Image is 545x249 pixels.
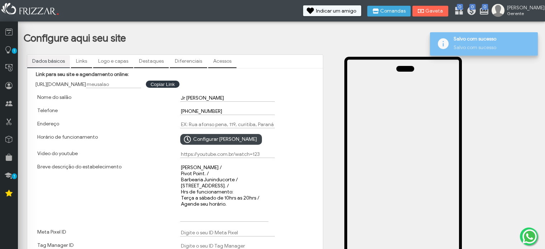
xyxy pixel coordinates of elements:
button: Configurar [PERSON_NAME] [180,134,262,145]
span: [URL][DOMAIN_NAME] [35,81,86,87]
label: Breve descrição do estabelecimento [37,164,121,170]
label: Endereço [37,121,59,127]
span: 1 [12,48,17,54]
a: [PERSON_NAME] Gerente [492,4,541,18]
span: 1 [12,173,17,179]
a: Destaques [134,55,169,67]
a: 0 [479,6,486,17]
input: Digite aqui o nome do salão [180,94,275,102]
input: EX: Rua afonso pena, 119, curitiba, Paraná [180,121,275,128]
span: [PERSON_NAME] [507,5,539,11]
button: Comandas [367,6,411,16]
a: 0 [467,6,474,17]
label: Link para seu site e agendamento online: [36,71,129,77]
a: Acessos [208,55,236,67]
img: whatsapp.png [521,228,538,245]
span: 0 [457,4,463,10]
textarea: [PERSON_NAME] / Pivot Point. / Barbearia Juninducorte / [STREET_ADDRESS]. / Hrs de funcionamento:... [180,164,268,222]
span: Gerente [507,11,539,16]
a: Diferenciais [170,55,207,67]
span: Comandas [380,9,406,14]
span: Salvo com sucesso [454,36,532,44]
label: Video do youtube [37,150,78,157]
span: Configurar [PERSON_NAME] [193,134,257,145]
p: Salvo com sucesso [454,44,532,51]
a: Links [71,55,92,67]
input: Digite aqui o telefone [180,107,275,115]
label: Nome do salão [37,94,71,100]
input: Digite o seu ID Meta Pixel [180,229,275,236]
span: Indicar um amigo [316,9,356,14]
a: 0 [454,6,461,17]
span: 0 [469,4,475,10]
button: Copiar Link [146,81,179,88]
label: Tag Manager ID [37,242,74,248]
label: Meta Pixel ID [37,229,66,235]
a: Dados básicos [27,55,70,67]
button: Indicar um amigo [303,5,361,16]
label: Horário de funcionamento [37,134,98,140]
a: Logo e capas [93,55,133,67]
h1: Configure aqui seu site [24,32,543,44]
span: Gaveta [425,9,443,14]
button: Gaveta [412,6,448,16]
input: https://youtube.com.br/watch=123 [180,150,275,158]
span: 0 [482,4,488,10]
label: Telefone [37,107,58,114]
input: meusalao [86,81,141,88]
